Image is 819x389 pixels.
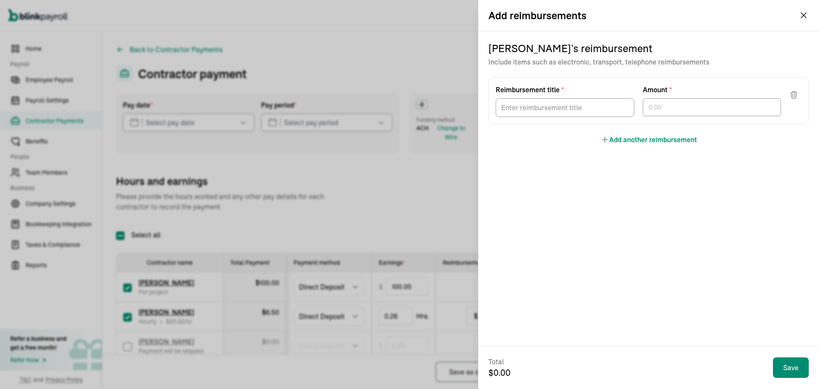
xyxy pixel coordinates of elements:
[643,98,781,116] input: 0.00
[773,357,809,378] button: Save
[488,9,587,22] h2: Add reimbursements
[488,41,571,55] span: [PERSON_NAME]
[601,135,697,145] button: Add another reimbursement
[488,57,809,67] p: Include items such as electronic, transport, telephone reimbursements
[488,357,511,367] span: Total
[494,367,511,378] span: 0.00
[496,85,634,95] label: Reimbursement title
[488,41,809,55] h4: ’s reimbursement
[488,367,511,379] span: $
[496,98,634,117] input: Reimbursement title
[643,85,781,95] label: Amount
